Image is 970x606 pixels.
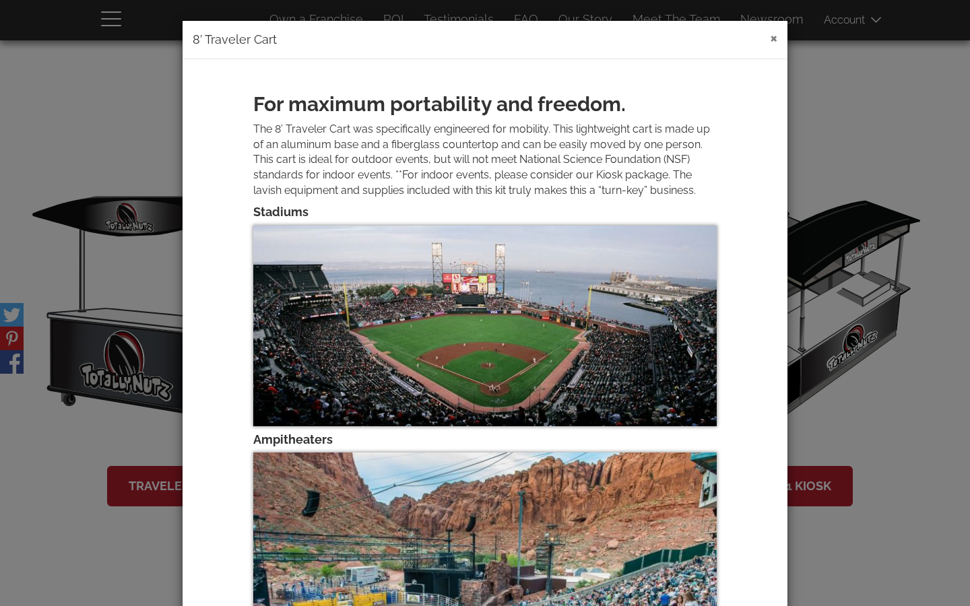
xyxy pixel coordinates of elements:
[253,93,717,115] h2: For maximum portability and freedom.
[770,30,777,46] button: ×
[193,31,777,48] h4: 8’ Traveler Cart
[253,433,717,446] h4: Ampitheaters
[253,205,717,219] h4: Stadiums
[253,122,717,199] p: The 8’ Traveler Cart was specifically engineered for mobility. This lightweight cart is made up o...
